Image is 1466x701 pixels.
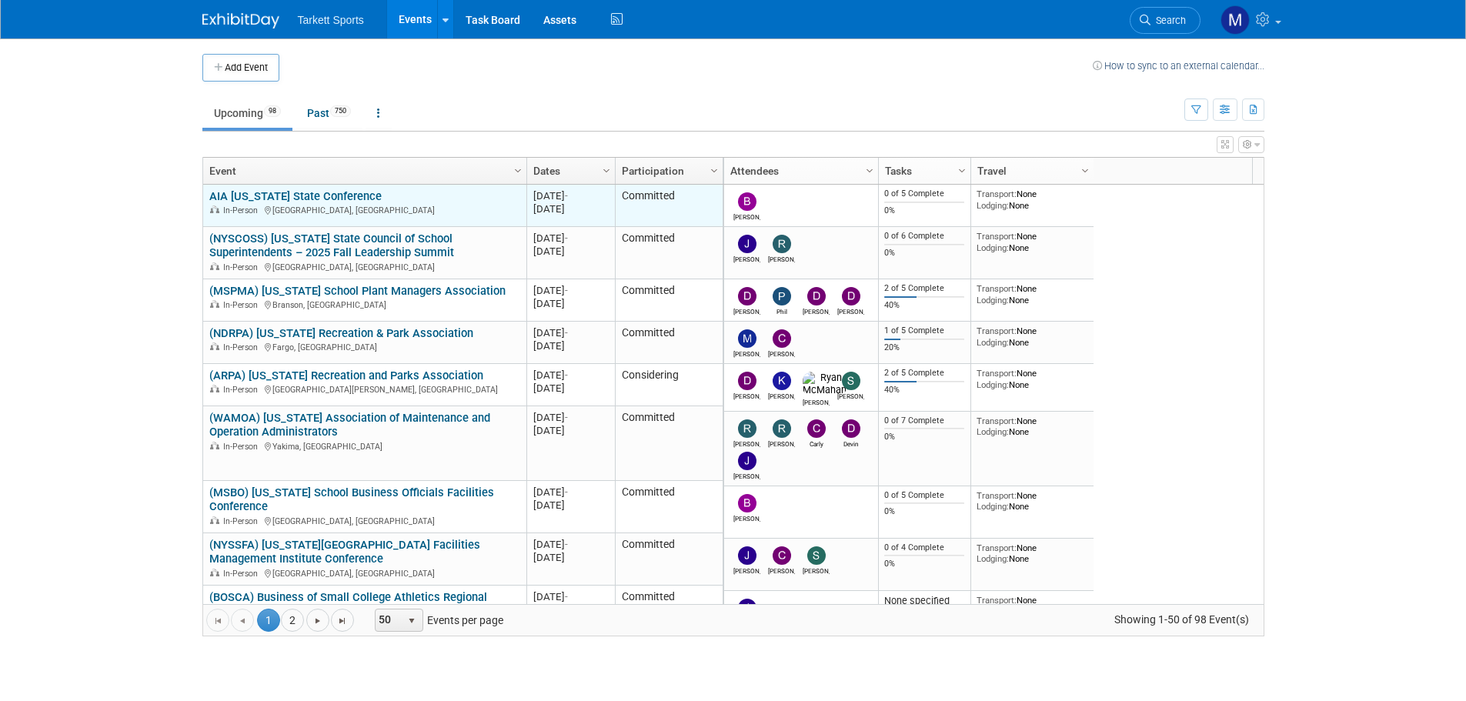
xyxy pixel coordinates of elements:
[884,248,964,259] div: 0%
[768,305,795,315] div: Phil Dorman
[837,438,864,448] div: Devin Baker
[533,339,608,352] div: [DATE]
[738,494,756,512] img: Blake Centers
[706,158,723,181] a: Column Settings
[223,262,262,272] span: In-Person
[615,227,723,279] td: Committed
[533,158,605,184] a: Dates
[977,553,1009,564] span: Lodging:
[223,300,262,310] span: In-Person
[977,490,1087,512] div: None None
[738,419,756,438] img: Reed McNeil
[210,342,219,350] img: In-Person Event
[355,609,519,632] span: Events per page
[615,185,723,227] td: Committed
[733,512,760,522] div: Blake Centers
[1079,165,1091,177] span: Column Settings
[209,382,519,396] div: [GEOGRAPHIC_DATA][PERSON_NAME], [GEOGRAPHIC_DATA]
[773,329,791,348] img: Cody Gustafson
[598,158,615,181] a: Column Settings
[565,486,568,498] span: -
[977,416,1087,438] div: None None
[209,566,519,579] div: [GEOGRAPHIC_DATA], [GEOGRAPHIC_DATA]
[565,285,568,296] span: -
[533,369,608,382] div: [DATE]
[773,287,791,305] img: Phil Dorman
[884,300,964,311] div: 40%
[533,486,608,499] div: [DATE]
[533,202,608,215] div: [DATE]
[209,486,494,514] a: (MSBO) [US_STATE] School Business Officials Facilities Conference
[738,329,756,348] img: Matthew Cole
[296,98,362,128] a: Past750
[884,231,964,242] div: 0 of 6 Complete
[842,372,860,390] img: Scott George
[977,368,1017,379] span: Transport:
[977,325,1017,336] span: Transport:
[738,546,756,565] img: Jeff Sackman
[738,192,756,211] img: Bernie Mulvaney
[210,300,219,308] img: In-Person Event
[206,609,229,632] a: Go to the first page
[884,325,964,336] div: 1 of 5 Complete
[565,232,568,244] span: -
[209,298,519,311] div: Branson, [GEOGRAPHIC_DATA]
[733,253,760,263] div: Jeff Sackman
[977,325,1087,348] div: None None
[223,569,262,579] span: In-Person
[773,372,791,390] img: Kevin Fontaine
[1100,609,1263,630] span: Showing 1-50 of 98 Event(s)
[209,158,516,184] a: Event
[738,372,756,390] img: David Ross
[533,297,608,310] div: [DATE]
[730,158,868,184] a: Attendees
[884,368,964,379] div: 2 of 5 Complete
[615,481,723,533] td: Committed
[1221,5,1250,35] img: Mathieu Martel
[209,260,519,273] div: [GEOGRAPHIC_DATA], [GEOGRAPHIC_DATA]
[336,615,349,627] span: Go to the last page
[977,368,1087,390] div: None None
[565,327,568,339] span: -
[1130,7,1201,34] a: Search
[977,490,1017,501] span: Transport:
[837,305,864,315] div: Dennis Regan
[209,340,519,353] div: Fargo, [GEOGRAPHIC_DATA]
[209,232,454,260] a: (NYSCOSS) [US_STATE] State Council of School Superintendents – 2025 Fall Leadership Summit
[803,372,847,396] img: Ryan McMahan
[212,615,224,627] span: Go to the first page
[803,438,830,448] div: Carly Neilson
[533,245,608,258] div: [DATE]
[533,424,608,437] div: [DATE]
[622,158,713,184] a: Participation
[202,54,279,82] button: Add Event
[977,231,1087,253] div: None None
[884,432,964,442] div: 0%
[977,158,1084,184] a: Travel
[533,603,608,616] div: [DATE]
[533,326,608,339] div: [DATE]
[209,203,519,216] div: [GEOGRAPHIC_DATA], [GEOGRAPHIC_DATA]
[210,442,219,449] img: In-Person Event
[884,189,964,199] div: 0 of 5 Complete
[223,385,262,395] span: In-Person
[223,442,262,452] span: In-Person
[956,165,968,177] span: Column Settings
[733,438,760,448] div: Reed McNeil
[533,538,608,551] div: [DATE]
[884,506,964,517] div: 0%
[977,283,1087,305] div: None None
[977,231,1017,242] span: Transport:
[977,595,1087,617] div: None None
[565,591,568,603] span: -
[842,419,860,438] img: Devin Baker
[768,390,795,400] div: Kevin Fontaine
[376,609,402,631] span: 50
[977,200,1009,211] span: Lodging:
[884,490,964,501] div: 0 of 5 Complete
[615,406,723,481] td: Committed
[533,551,608,564] div: [DATE]
[209,514,519,527] div: [GEOGRAPHIC_DATA], [GEOGRAPHIC_DATA]
[209,411,490,439] a: (WAMOA) [US_STATE] Association of Maintenance and Operation Administrators
[533,411,608,424] div: [DATE]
